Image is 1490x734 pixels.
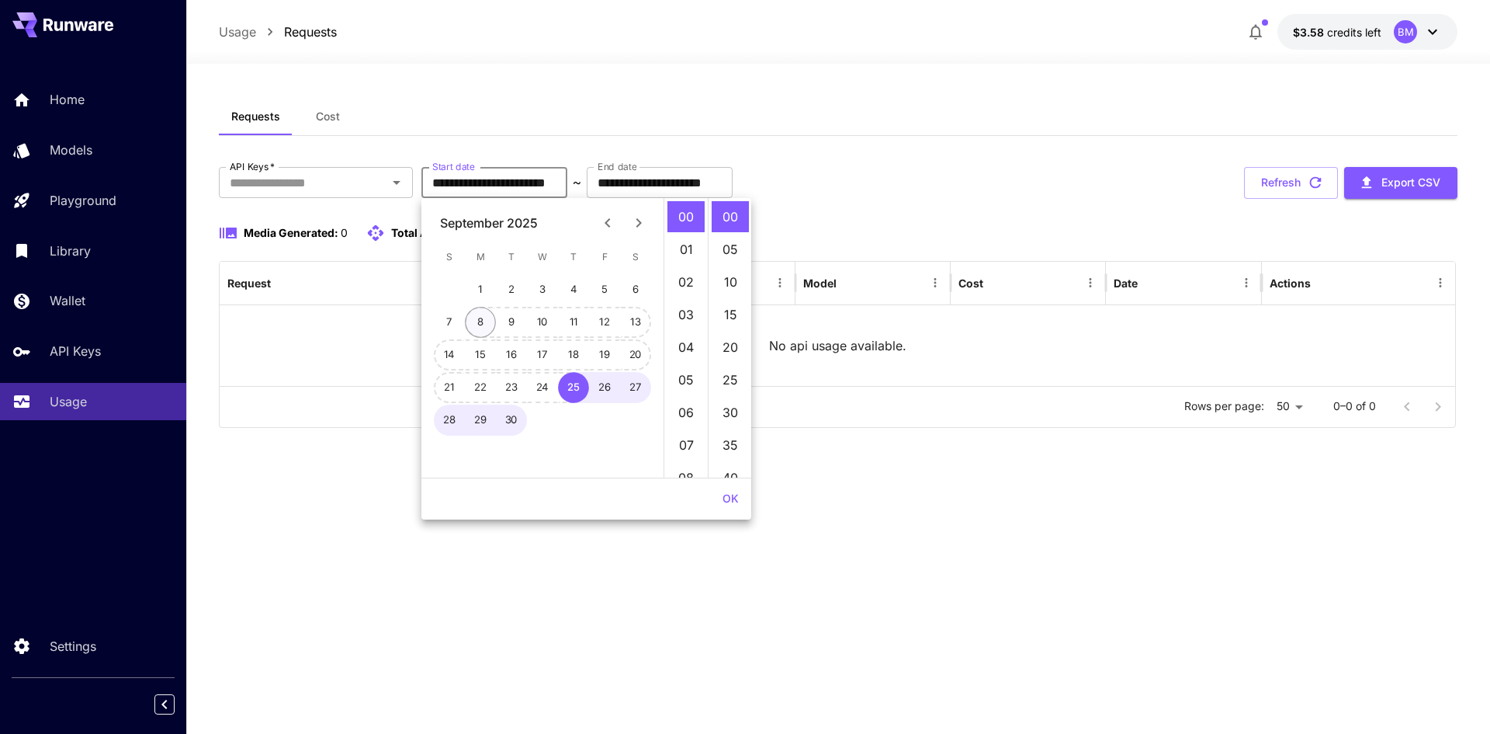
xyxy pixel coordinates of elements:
[154,694,175,715] button: Collapse sidebar
[712,266,749,297] li: 10 minutes
[465,274,496,305] button: 1
[284,23,337,41] p: Requests
[985,272,1007,294] button: Sort
[1429,272,1451,294] button: Menu
[527,307,558,338] button: 10
[664,198,708,478] ul: Select hours
[838,272,860,294] button: Sort
[432,160,475,173] label: Start date
[1344,167,1457,199] button: Export CSV
[667,201,705,232] li: 0 hours
[496,307,527,338] button: 9
[769,336,906,355] p: No api usage available.
[1293,24,1381,40] div: $3.57541
[434,339,465,370] button: 14
[1277,14,1457,50] button: $3.57541BM
[712,234,749,265] li: 5 minutes
[1327,26,1381,39] span: credits left
[573,173,581,192] p: ~
[527,274,558,305] button: 3
[667,462,705,493] li: 8 hours
[391,226,491,239] span: Total API requests:
[1114,277,1138,290] div: Date
[50,342,101,360] p: API Keys
[496,405,527,436] button: 30
[1235,272,1257,294] button: Menu
[716,485,745,513] button: OK
[1293,26,1327,39] span: $3.58
[803,277,837,290] div: Model
[592,207,623,238] button: Previous month
[958,277,983,290] div: Cost
[667,234,705,265] li: 1 hours
[667,364,705,395] li: 5 hours
[528,242,556,273] span: Wednesday
[620,307,651,338] button: 13
[434,372,465,403] button: 21
[667,332,705,363] li: 4 hours
[558,372,589,403] button: 25
[598,160,636,173] label: End date
[434,405,465,436] button: 28
[465,372,496,403] button: 22
[1139,272,1161,294] button: Sort
[712,299,749,330] li: 15 minutes
[50,242,91,260] p: Library
[1394,20,1417,43] div: BM
[589,339,620,370] button: 19
[589,372,620,403] button: 26
[620,372,651,403] button: 27
[712,397,749,428] li: 30 minutes
[496,339,527,370] button: 16
[440,214,538,232] div: September 2025
[560,242,587,273] span: Thursday
[623,207,654,238] button: Next month
[496,274,527,305] button: 2
[230,160,275,173] label: API Keys
[497,242,525,273] span: Tuesday
[50,90,85,109] p: Home
[166,691,186,718] div: Collapse sidebar
[620,339,651,370] button: 20
[712,430,749,461] li: 35 minutes
[341,226,348,239] span: 0
[558,274,589,305] button: 4
[50,637,96,656] p: Settings
[667,430,705,461] li: 7 hours
[769,272,791,294] button: Menu
[1079,272,1101,294] button: Menu
[591,242,619,273] span: Friday
[527,372,558,403] button: 24
[50,392,87,411] p: Usage
[1244,167,1338,199] button: Refresh
[272,272,294,294] button: Sort
[434,307,465,338] button: 7
[708,198,751,478] ul: Select minutes
[435,242,463,273] span: Sunday
[667,397,705,428] li: 6 hours
[244,226,338,239] span: Media Generated:
[558,339,589,370] button: 18
[1270,277,1311,290] div: Actions
[465,405,496,436] button: 29
[622,242,650,273] span: Saturday
[589,307,620,338] button: 12
[527,339,558,370] button: 17
[219,23,256,41] a: Usage
[231,110,280,123] span: Requests
[712,201,749,232] li: 0 minutes
[50,291,85,310] p: Wallet
[589,274,620,305] button: 5
[712,364,749,395] li: 25 minutes
[1184,398,1264,414] p: Rows per page:
[712,462,749,493] li: 40 minutes
[558,307,589,338] button: 11
[667,299,705,330] li: 3 hours
[667,266,705,297] li: 2 hours
[50,141,92,159] p: Models
[924,272,946,294] button: Menu
[620,274,651,305] button: 6
[227,277,271,290] div: Request
[496,372,527,403] button: 23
